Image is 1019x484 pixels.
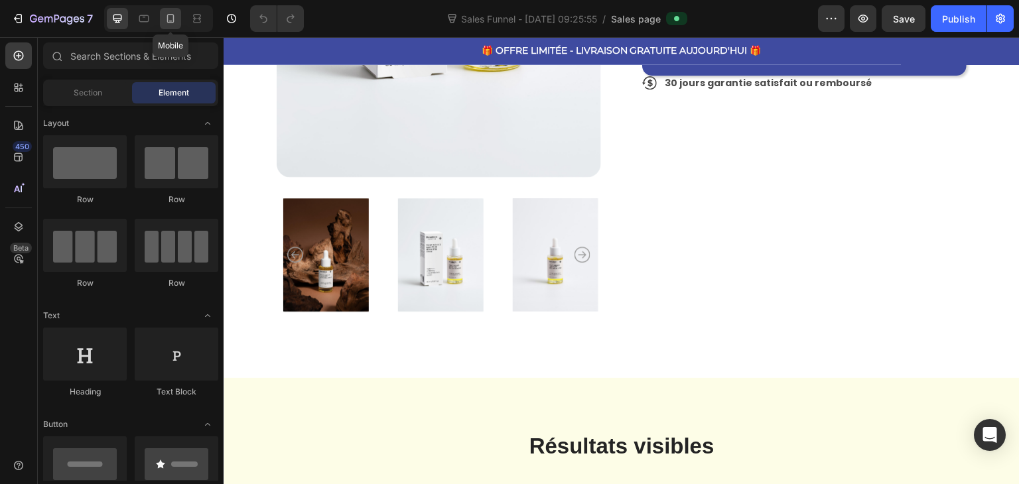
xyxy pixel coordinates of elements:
input: Search Sections & Elements [43,42,218,69]
div: Undo/Redo [250,5,304,32]
button: Save [882,5,925,32]
div: Open Intercom Messenger [974,419,1006,451]
div: Heading [43,386,127,398]
span: Text [43,310,60,322]
button: Carousel Next Arrow [351,210,367,225]
span: Sales page [611,12,661,26]
span: Toggle open [197,113,218,134]
span: Toggle open [197,414,218,435]
span: Layout [43,117,69,129]
span: Save [893,13,915,25]
div: Publish [942,12,975,26]
div: Row [43,194,127,206]
span: / [602,12,606,26]
div: Row [135,194,218,206]
div: Row [135,277,218,289]
span: Toggle open [197,305,218,326]
span: Element [159,87,189,99]
span: Button [43,418,68,430]
p: 7 [87,11,93,27]
button: 7 [5,5,99,32]
p: 30 jours garantie satisfait ou remboursé [441,40,648,52]
div: 450 [13,141,32,152]
span: Sales Funnel - [DATE] 09:25:55 [458,12,600,26]
span: Section [74,87,102,99]
iframe: Design area [224,37,1019,484]
div: Text Block [135,386,218,398]
div: Row [43,277,127,289]
button: Publish [931,5,986,32]
div: Beta [10,243,32,253]
h2: Résultats visibles [143,394,653,425]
